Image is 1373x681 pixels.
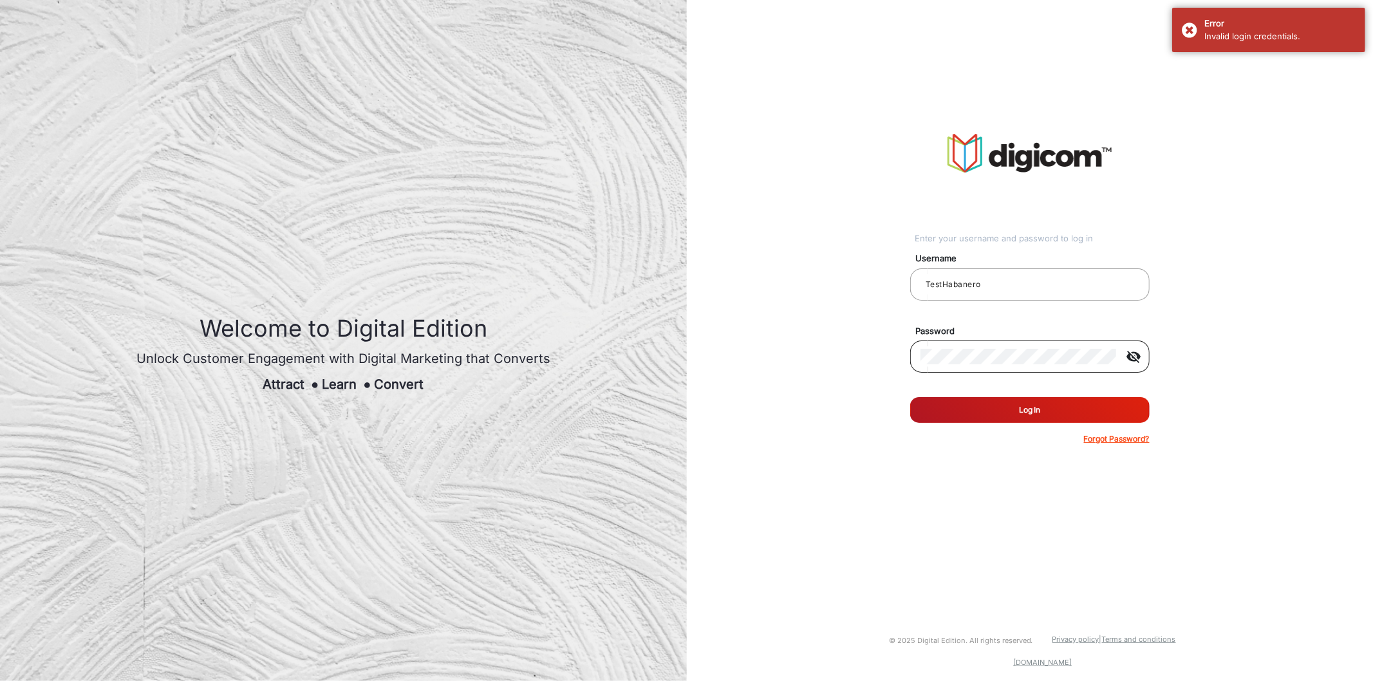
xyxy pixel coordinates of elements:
input: Your username [920,277,1139,292]
div: Enter your username and password to log in [915,232,1150,245]
div: Attract Learn Convert [136,375,550,394]
mat-label: Username [906,252,1164,265]
a: [DOMAIN_NAME] [1013,658,1072,667]
div: Invalid login credentials. [1204,30,1356,43]
a: Terms and conditions [1102,635,1176,644]
mat-label: Password [906,325,1164,338]
span: ● [363,377,371,392]
div: Error [1204,17,1356,30]
a: Privacy policy [1052,635,1099,644]
p: Forgot Password? [1084,433,1150,445]
h1: Welcome to Digital Edition [136,315,550,342]
small: © 2025 Digital Edition. All rights reserved. [889,636,1033,645]
div: Unlock Customer Engagement with Digital Marketing that Converts [136,349,550,368]
mat-icon: visibility_off [1119,349,1150,364]
button: Log In [910,397,1150,423]
span: ● [311,377,319,392]
img: vmg-logo [948,134,1112,173]
a: | [1099,635,1102,644]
